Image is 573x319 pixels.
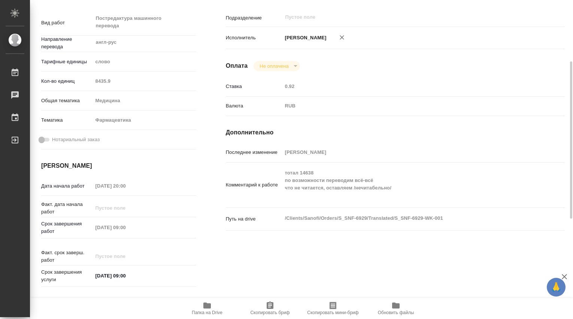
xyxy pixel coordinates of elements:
[239,298,301,319] button: Скопировать бриф
[41,268,93,283] p: Срок завершения услуги
[226,83,282,90] p: Ставка
[41,19,93,27] p: Вид работ
[93,251,158,262] input: Пустое поле
[226,128,565,137] h4: Дополнительно
[226,61,248,70] h4: Оплата
[282,81,537,92] input: Пустое поле
[364,298,427,319] button: Обновить файлы
[550,279,563,295] span: 🙏
[282,100,537,112] div: RUB
[41,182,93,190] p: Дата начала работ
[285,13,519,22] input: Пустое поле
[41,201,93,216] p: Факт. дата начала работ
[41,58,93,66] p: Тарифные единицы
[41,249,93,264] p: Факт. срок заверш. работ
[41,78,93,85] p: Кол-во единиц
[226,102,282,110] p: Валюта
[41,97,93,104] p: Общая тематика
[41,36,93,51] p: Направление перевода
[93,55,196,68] div: слово
[93,76,196,86] input: Пустое поле
[226,149,282,156] p: Последнее изменение
[282,34,327,42] p: [PERSON_NAME]
[334,29,350,46] button: Удалить исполнителя
[226,215,282,223] p: Путь на drive
[226,34,282,42] p: Исполнитель
[254,61,300,71] div: Не оплачена
[282,167,537,202] textarea: тотал 14638 по возможности переводим всё-всё что не читается, оставляем /нечитабельно/
[301,298,364,319] button: Скопировать мини-бриф
[93,222,158,233] input: Пустое поле
[226,181,282,189] p: Комментарий к работе
[93,270,158,281] input: ✎ Введи что-нибудь
[282,147,537,158] input: Пустое поле
[192,310,222,315] span: Папка на Drive
[93,94,196,107] div: Медицина
[41,161,196,170] h4: [PERSON_NAME]
[41,220,93,235] p: Срок завершения работ
[250,310,289,315] span: Скопировать бриф
[52,136,100,143] span: Нотариальный заказ
[41,116,93,124] p: Тематика
[93,114,196,127] div: Фармацевтика
[282,212,537,225] textarea: /Clients/Sanofi/Orders/S_SNF-6929/Translated/S_SNF-6929-WK-001
[547,278,566,297] button: 🙏
[226,14,282,22] p: Подразделение
[93,203,158,213] input: Пустое поле
[378,310,414,315] span: Обновить файлы
[93,180,158,191] input: Пустое поле
[307,310,358,315] span: Скопировать мини-бриф
[257,63,291,69] button: Не оплачена
[176,298,239,319] button: Папка на Drive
